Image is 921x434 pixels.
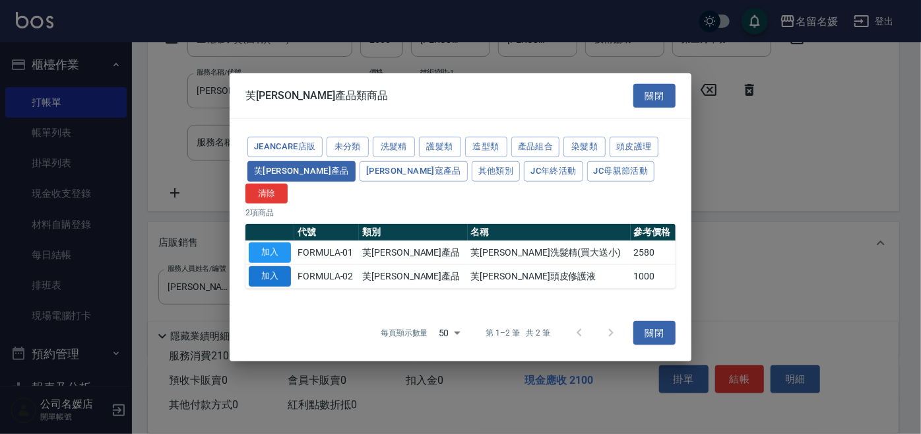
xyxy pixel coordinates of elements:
td: FORMULA-02 [294,264,359,288]
td: 芙[PERSON_NAME]洗髮精(買大送小) [468,241,631,265]
button: 清除 [245,183,288,203]
button: 護髮類 [419,137,461,157]
button: 頭皮護理 [610,137,658,157]
th: 參考價格 [631,224,676,241]
button: JC母親節活動 [587,161,655,182]
button: 加入 [249,266,291,287]
button: JeanCare店販 [247,137,323,157]
th: 代號 [294,224,359,241]
button: 其他類別 [472,161,521,182]
th: 類別 [359,224,467,241]
button: 未分類 [327,137,369,157]
button: 加入 [249,242,291,263]
p: 第 1–2 筆 共 2 筆 [486,327,550,339]
td: 1000 [631,264,676,288]
p: 2 項商品 [245,207,676,219]
th: 名稱 [468,224,631,241]
button: 造型類 [465,137,507,157]
button: 染髮類 [563,137,606,157]
button: [PERSON_NAME]寇產品 [360,161,468,182]
td: 芙[PERSON_NAME]產品 [359,241,467,265]
button: 芙[PERSON_NAME]產品 [247,161,356,182]
button: 產品組合 [511,137,560,157]
td: 芙[PERSON_NAME]頭皮修護液 [468,264,631,288]
button: 關閉 [633,320,676,345]
td: 芙[PERSON_NAME]產品 [359,264,467,288]
span: 芙[PERSON_NAME]產品類商品 [245,89,388,102]
button: 洗髮精 [373,137,415,157]
td: FORMULA-01 [294,241,359,265]
div: 50 [433,315,465,351]
button: 關閉 [633,83,676,108]
button: JC年終活動 [524,161,583,182]
td: 2580 [631,241,676,265]
p: 每頁顯示數量 [381,327,428,339]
